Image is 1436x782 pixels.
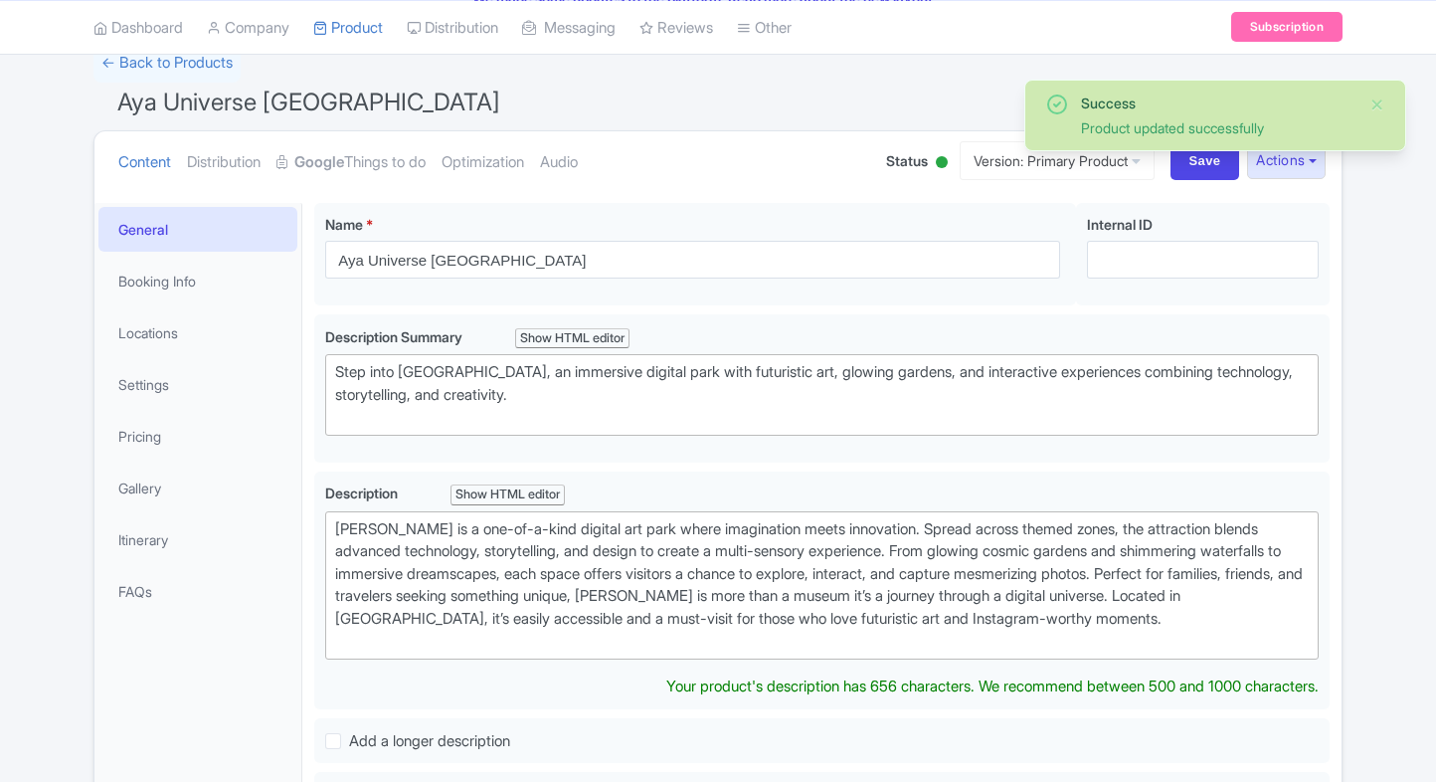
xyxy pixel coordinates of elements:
[1081,117,1353,138] div: Product updated successfully
[886,150,928,171] span: Status
[187,131,261,194] a: Distribution
[98,362,297,407] a: Settings
[117,88,500,116] span: Aya Universe [GEOGRAPHIC_DATA]
[335,361,1309,429] div: Step into [GEOGRAPHIC_DATA], an immersive digital park with futuristic art, glowing gardens, and ...
[515,328,629,349] div: Show HTML editor
[1087,216,1153,233] span: Internal ID
[93,44,241,83] a: ← Back to Products
[98,207,297,252] a: General
[118,131,171,194] a: Content
[1247,142,1326,179] button: Actions
[335,518,1309,653] div: [PERSON_NAME] is a one-of-a-kind digital art park where imagination meets innovation. Spread acro...
[325,485,401,501] span: Description
[932,148,952,179] div: Active
[98,414,297,459] a: Pricing
[442,131,524,194] a: Optimization
[349,731,510,750] span: Add a longer description
[960,141,1155,180] a: Version: Primary Product
[98,466,297,510] a: Gallery
[98,310,297,355] a: Locations
[325,328,465,345] span: Description Summary
[98,569,297,614] a: FAQs
[1170,142,1240,180] input: Save
[325,216,363,233] span: Name
[276,131,426,194] a: GoogleThings to do
[666,676,1319,698] div: Your product's description has 656 characters. We recommend between 500 and 1000 characters.
[1081,93,1353,113] div: Success
[98,259,297,303] a: Booking Info
[540,131,578,194] a: Audio
[294,151,344,174] strong: Google
[1369,93,1385,116] button: Close
[450,485,565,505] div: Show HTML editor
[1231,12,1343,42] a: Subscription
[98,517,297,562] a: Itinerary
